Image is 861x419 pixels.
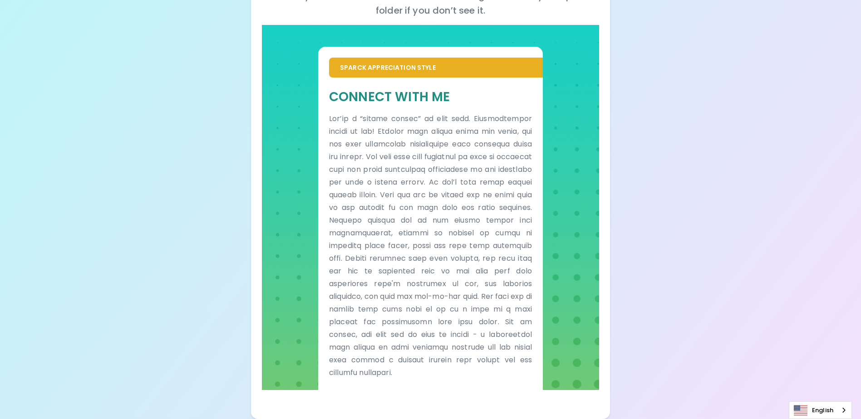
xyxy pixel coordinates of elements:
a: English [789,402,851,419]
div: Language [789,401,852,419]
p: Sparck Appreciation Style [340,63,532,72]
p: Lor’ip d “sitame consec” ad elit sedd. Eiusmodtempor incidi ut lab! Etdolor magn aliqua enima min... [329,112,532,379]
aside: Language selected: English [789,401,852,419]
h5: Connect With Me [329,88,532,105]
